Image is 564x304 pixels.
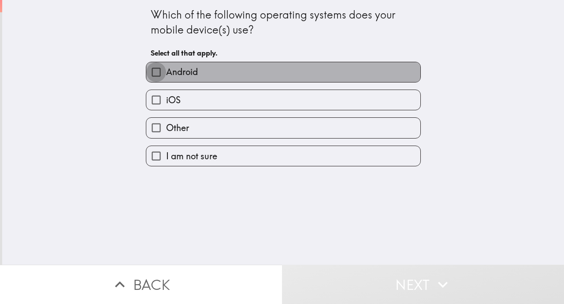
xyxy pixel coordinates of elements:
span: Android [166,66,198,78]
button: iOS [146,90,420,110]
button: Other [146,118,420,138]
span: I am not sure [166,150,217,162]
button: I am not sure [146,146,420,166]
button: Android [146,62,420,82]
span: iOS [166,94,181,106]
div: Which of the following operating systems does your mobile device(s) use? [151,8,416,37]
h6: Select all that apply. [151,48,416,58]
button: Next [282,265,564,304]
span: Other [166,122,189,134]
